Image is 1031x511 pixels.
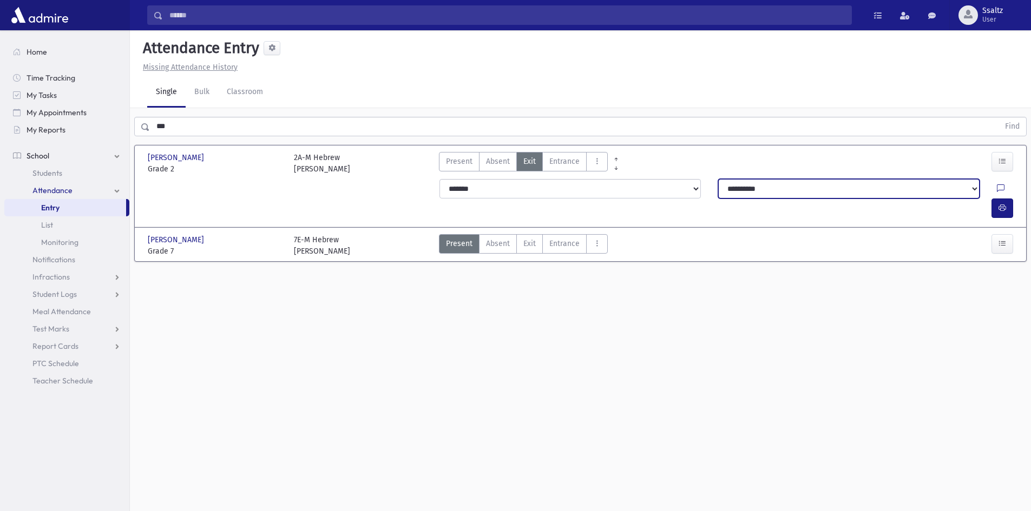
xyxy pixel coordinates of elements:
[4,216,129,234] a: List
[523,156,536,167] span: Exit
[294,152,350,175] div: 2A-M Hebrew [PERSON_NAME]
[218,77,272,108] a: Classroom
[32,376,93,386] span: Teacher Schedule
[32,272,70,282] span: Infractions
[999,117,1026,136] button: Find
[549,156,580,167] span: Entrance
[523,238,536,249] span: Exit
[4,43,129,61] a: Home
[27,73,75,83] span: Time Tracking
[549,238,580,249] span: Entrance
[4,164,129,182] a: Students
[41,220,53,230] span: List
[148,152,206,163] span: [PERSON_NAME]
[186,77,218,108] a: Bulk
[163,5,851,25] input: Search
[4,303,129,320] a: Meal Attendance
[4,87,129,104] a: My Tasks
[4,147,129,164] a: School
[4,69,129,87] a: Time Tracking
[32,324,69,334] span: Test Marks
[4,234,129,251] a: Monitoring
[446,238,472,249] span: Present
[486,156,510,167] span: Absent
[148,163,283,175] span: Grade 2
[4,372,129,389] a: Teacher Schedule
[27,125,65,135] span: My Reports
[439,152,608,175] div: AttTypes
[982,15,1003,24] span: User
[486,238,510,249] span: Absent
[143,63,238,72] u: Missing Attendance History
[4,251,129,268] a: Notifications
[4,104,129,121] a: My Appointments
[27,90,57,100] span: My Tasks
[32,255,75,264] span: Notifications
[439,234,608,257] div: AttTypes
[4,268,129,286] a: Infractions
[27,47,47,57] span: Home
[148,245,283,257] span: Grade 7
[32,168,62,178] span: Students
[4,121,129,138] a: My Reports
[32,307,91,316] span: Meal Attendance
[446,156,472,167] span: Present
[4,199,126,216] a: Entry
[41,237,78,247] span: Monitoring
[139,39,259,57] h5: Attendance Entry
[147,77,186,108] a: Single
[294,234,350,257] div: 7E-M Hebrew [PERSON_NAME]
[27,108,87,117] span: My Appointments
[32,185,73,195] span: Attendance
[27,151,49,161] span: School
[148,234,206,245] span: [PERSON_NAME]
[4,286,129,303] a: Student Logs
[41,203,60,213] span: Entry
[32,359,79,368] span: PTC Schedule
[9,4,71,26] img: AdmirePro
[4,320,129,337] a: Test Marks
[139,63,238,72] a: Missing Attendance History
[4,182,129,199] a: Attendance
[982,6,1003,15] span: Ssaltz
[32,289,77,299] span: Student Logs
[4,355,129,372] a: PTC Schedule
[4,337,129,355] a: Report Cards
[32,341,78,351] span: Report Cards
